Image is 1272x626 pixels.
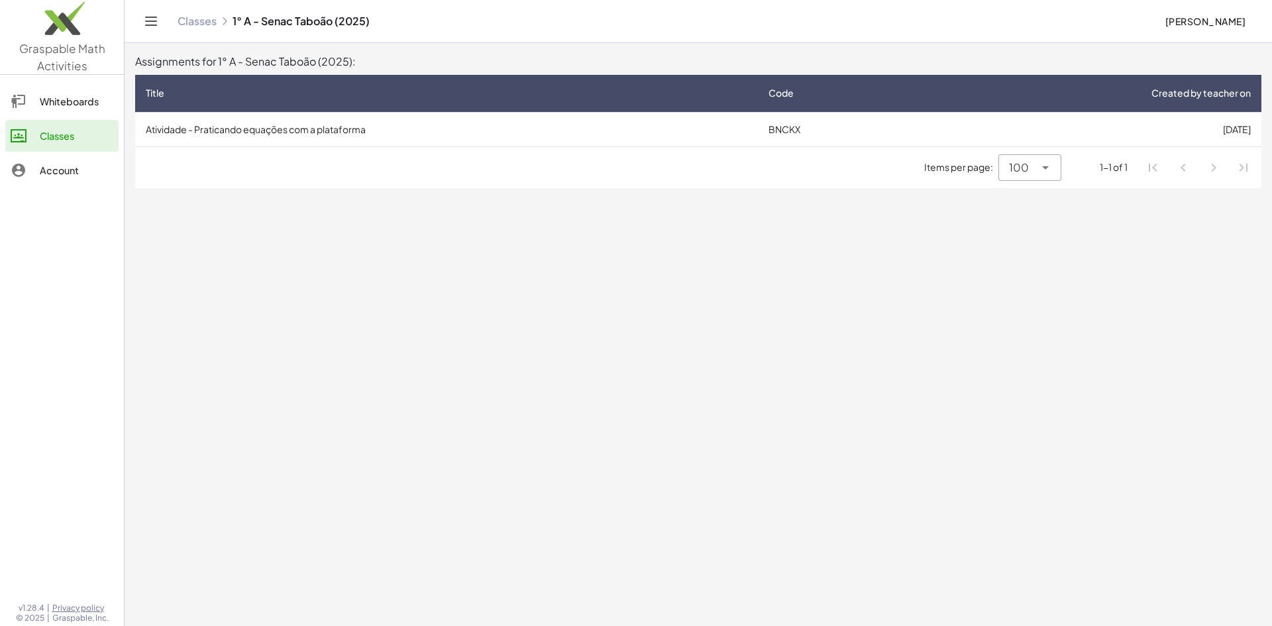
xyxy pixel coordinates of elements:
[135,54,1261,70] div: Assignments for 1° A - Senac Taboão (2025):
[914,112,1261,146] td: [DATE]
[40,93,113,109] div: Whiteboards
[768,86,794,100] span: Code
[52,603,109,613] a: Privacy policy
[52,613,109,623] span: Graspable, Inc.
[178,15,217,28] a: Classes
[135,112,758,146] td: Atividade - Praticando equações com a plataforma
[19,41,105,73] span: Graspable Math Activities
[140,11,162,32] button: Toggle navigation
[40,162,113,178] div: Account
[1154,9,1256,33] button: [PERSON_NAME]
[40,128,113,144] div: Classes
[16,613,44,623] span: © 2025
[1165,15,1245,27] span: [PERSON_NAME]
[1009,160,1029,176] span: 100
[924,160,998,174] span: Items per page:
[47,603,50,613] span: |
[5,120,119,152] a: Classes
[5,85,119,117] a: Whiteboards
[19,603,44,613] span: v1.28.4
[1100,160,1128,174] div: 1-1 of 1
[47,613,50,623] span: |
[5,154,119,186] a: Account
[1138,152,1259,183] nav: Pagination Navigation
[758,112,914,146] td: BNCKX
[1151,86,1251,100] span: Created by teacher on
[146,86,164,100] span: Title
